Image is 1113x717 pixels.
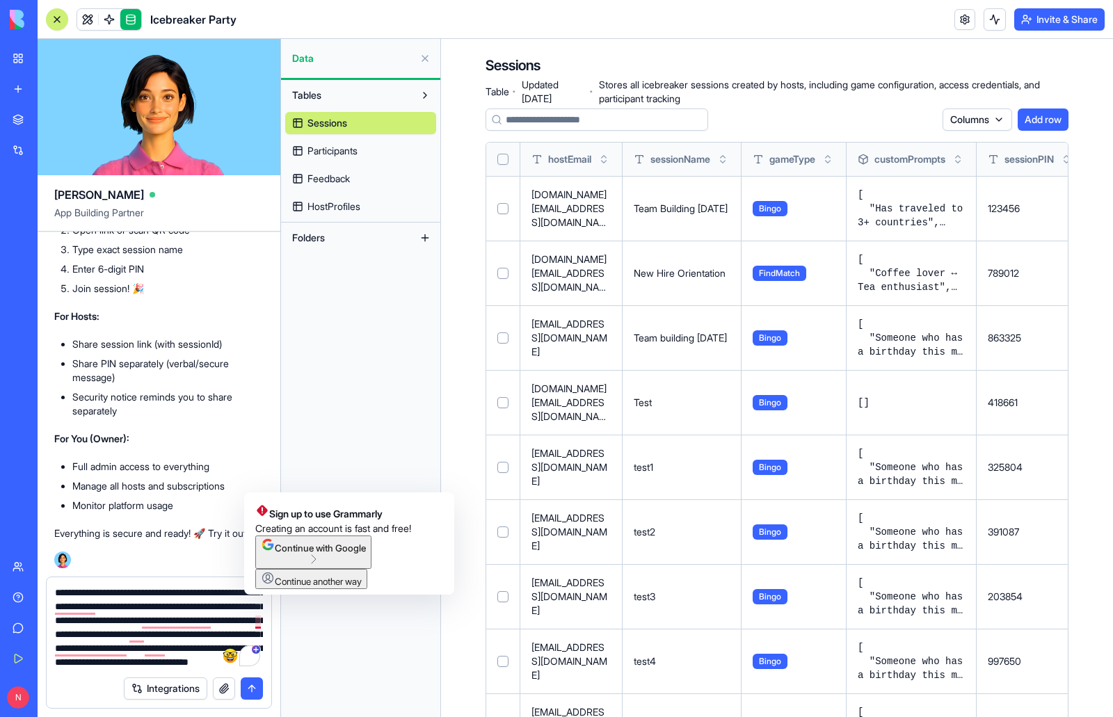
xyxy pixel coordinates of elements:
span: Bingo [753,395,787,410]
button: Select row [497,332,509,344]
span: Icebreaker Party [150,11,237,28]
button: Add row [1018,108,1068,131]
p: [DOMAIN_NAME][EMAIL_ADDRESS][DOMAIN_NAME] [531,382,611,424]
span: Bingo [753,654,787,669]
button: Toggle sort [951,152,965,166]
span: Folders [292,231,325,245]
li: Security notice reminds you to share separately [72,390,264,418]
button: Select row [497,203,509,214]
span: Data [292,51,414,65]
li: Join session! 🎉 [72,282,264,296]
button: Select row [497,268,509,279]
p: [EMAIL_ADDRESS][DOMAIN_NAME] [531,641,611,682]
textarea: To enrich screen reader interactions, please activate Accessibility in Grammarly extension settings [55,586,263,669]
span: customPrompts [874,152,945,166]
p: [EMAIL_ADDRESS][DOMAIN_NAME] [531,576,611,618]
li: Manage all hosts and subscriptions [72,479,264,493]
span: sessionPIN [1004,152,1054,166]
span: · [589,81,593,103]
span: Bingo [753,330,787,346]
li: Monitor platform usage [72,499,264,513]
span: Tables [292,88,321,102]
a: Sessions [285,112,436,134]
span: Stores all icebreaker sessions created by hosts, including game configuration, access credentials... [599,78,1068,106]
button: Select all [497,154,509,165]
pre: [ "Someone who has a birthday this month (December).", "Someone who is an only child.", "Someone ... [858,317,965,359]
p: New Hire Orientation [634,266,730,280]
p: test3 [634,590,730,604]
span: Sessions [307,116,347,130]
button: Invite & Share [1014,8,1105,31]
button: Integrations [124,677,207,700]
pre: [ "Coffee lover ↔ Tea enthusiast", "Early bird ↔ Night owl", "Beach vacation ↔ Mountain getaway",... [858,252,965,294]
p: test2 [634,525,730,539]
span: App Building Partner [54,206,264,231]
pre: [] [858,396,965,410]
strong: For Hosts: [54,310,99,322]
span: sessionName [650,152,710,166]
p: 789012 [988,266,1073,280]
span: FindMatch [753,266,806,281]
button: Folders [285,227,414,249]
button: Toggle sort [1059,152,1073,166]
pre: [ "Someone who has a birthday this month (December).", "Someone who is an only child.", "Someone ... [858,446,965,488]
span: Bingo [753,589,787,604]
button: Toggle sort [821,152,835,166]
span: Feedback [307,172,350,186]
button: Columns [943,108,1012,131]
p: [EMAIL_ADDRESS][DOMAIN_NAME] [531,317,611,359]
span: hostEmail [548,152,591,166]
span: Bingo [753,524,787,540]
span: [PERSON_NAME] [54,186,144,203]
pre: [ "Someone who has a birthday this month (December).", "Someone who is an only child.", "Someone ... [858,576,965,618]
a: Participants [285,140,436,162]
p: test4 [634,654,730,668]
span: Bingo [753,201,787,216]
span: gameType [769,152,815,166]
p: [DOMAIN_NAME][EMAIL_ADDRESS][DOMAIN_NAME] [531,188,611,229]
p: Team Building [DATE] [634,202,730,216]
p: 997650 [988,654,1073,668]
span: Bingo [753,460,787,475]
p: [EMAIL_ADDRESS][DOMAIN_NAME] [531,446,611,488]
p: 123456 [988,202,1073,216]
p: 418661 [988,396,1073,410]
button: Tables [285,84,414,106]
pre: [ "Has traveled to 3+ countries", "Speaks more than one language", "Plays a musical instrument", ... [858,188,965,229]
span: Updated [DATE] [522,78,584,106]
button: Toggle sort [716,152,730,166]
img: Ella_00000_wcx2te.png [54,551,71,568]
span: HostProfiles [307,200,360,214]
span: Participants [307,144,358,158]
a: HostProfiles [285,195,436,218]
p: [DOMAIN_NAME][EMAIL_ADDRESS][DOMAIN_NAME] [531,252,611,294]
p: 391087 [988,525,1073,539]
button: Toggle sort [597,152,611,166]
button: Select row [497,462,509,473]
li: Share session link (with sessionId) [72,337,264,351]
p: Everything is secure and ready! 🚀 Try it out! 😊 [54,526,264,540]
pre: [ "Someone who has a birthday this month (December).", "Someone who is an only child.", "Someone ... [858,641,965,682]
li: Full admin access to everything [72,460,264,474]
li: Share PIN separately (verbal/secure message) [72,357,264,385]
h4: Sessions [486,56,541,75]
span: Table [486,85,506,99]
p: test1 [634,460,730,474]
p: 325804 [988,460,1073,474]
button: Select row [497,591,509,602]
button: Select row [497,397,509,408]
span: · [512,81,515,103]
p: Team building [DATE] [634,331,730,345]
img: logo [10,10,96,29]
a: Feedback [285,168,436,190]
p: Test [634,396,730,410]
li: Type exact session name [72,243,264,257]
pre: [ "Someone who has a birthday this month (December).", "Someone who is an only child.", "Someone ... [858,511,965,553]
p: 203854 [988,590,1073,604]
li: Enter 6-digit PIN [72,262,264,276]
strong: For You (Owner): [54,433,129,444]
p: [EMAIL_ADDRESS][DOMAIN_NAME] [531,511,611,553]
button: Select row [497,526,509,538]
p: 863325 [988,331,1073,345]
span: N [7,686,29,709]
